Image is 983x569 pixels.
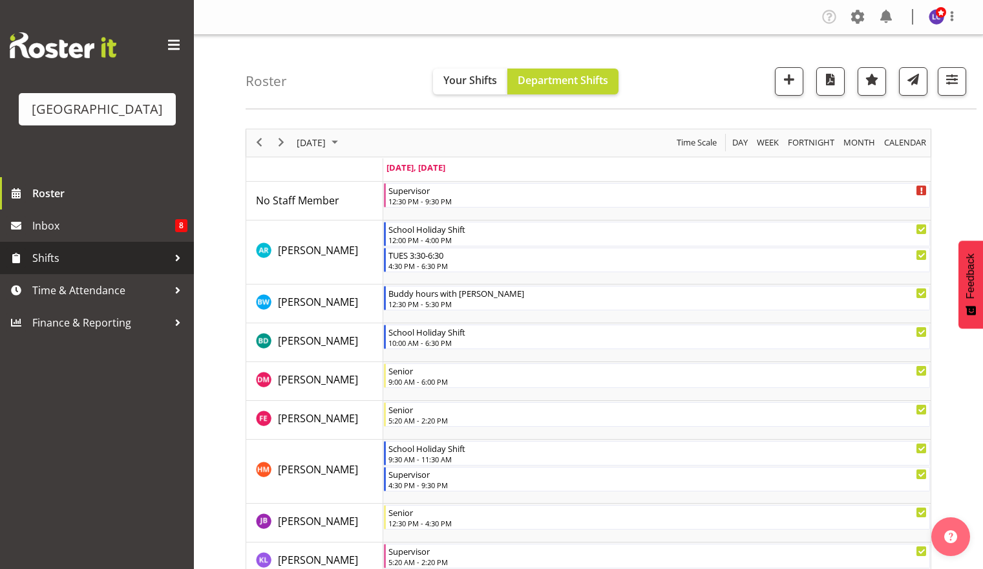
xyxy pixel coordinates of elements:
td: Braedyn Dykes resource [246,323,383,362]
div: Supervisor [388,184,927,197]
div: Hamish McKenzie"s event - School Holiday Shift Begin From Tuesday, September 23, 2025 at 9:30:00 ... [384,441,930,466]
button: Highlight an important date within the roster. [858,67,886,96]
button: Month [882,134,929,151]
a: No Staff Member [256,193,339,208]
div: 10:00 AM - 6:30 PM [388,338,927,348]
td: Hamish McKenzie resource [246,440,383,504]
span: [PERSON_NAME] [278,295,358,309]
div: previous period [248,129,270,156]
span: No Staff Member [256,193,339,208]
div: 5:20 AM - 2:20 PM [388,415,927,425]
button: Timeline Month [841,134,878,151]
div: next period [270,129,292,156]
a: [PERSON_NAME] [278,333,358,349]
a: [PERSON_NAME] [278,552,358,568]
button: Download a PDF of the roster for the current day [816,67,845,96]
div: September 23, 2025 [292,129,346,156]
div: 9:00 AM - 6:00 PM [388,376,927,387]
div: School Holiday Shift [388,442,927,455]
div: 4:30 PM - 9:30 PM [388,480,927,490]
span: [DATE], [DATE] [386,162,445,173]
span: Feedback [965,253,977,299]
div: Addison Robertson"s event - School Holiday Shift Begin From Tuesday, September 23, 2025 at 12:00:... [384,222,930,246]
td: Addison Robertson resource [246,220,383,284]
button: Filter Shifts [938,67,966,96]
span: [PERSON_NAME] [278,372,358,387]
span: Time & Attendance [32,281,168,300]
td: Ben Wyatt resource [246,284,383,323]
div: School Holiday Shift [388,325,927,338]
span: [PERSON_NAME] [278,411,358,425]
button: Timeline Day [730,134,750,151]
div: Senior [388,364,927,377]
button: Timeline Week [755,134,781,151]
span: calendar [883,134,927,151]
button: Next [273,134,290,151]
div: [GEOGRAPHIC_DATA] [32,100,163,119]
button: Fortnight [786,134,837,151]
div: Jack Bailey"s event - Senior Begin From Tuesday, September 23, 2025 at 12:30:00 PM GMT+12:00 Ends... [384,505,930,530]
div: Kate Lawless"s event - Supervisor Begin From Tuesday, September 23, 2025 at 5:20:00 AM GMT+12:00 ... [384,544,930,568]
div: 12:30 PM - 9:30 PM [388,196,927,206]
span: Day [731,134,749,151]
div: 12:00 PM - 4:00 PM [388,235,927,245]
span: Roster [32,184,187,203]
div: Addison Robertson"s event - TUES 3:30-6:30 Begin From Tuesday, September 23, 2025 at 4:30:00 PM G... [384,248,930,272]
span: Fortnight [787,134,836,151]
a: [PERSON_NAME] [278,513,358,529]
span: [PERSON_NAME] [278,243,358,257]
a: [PERSON_NAME] [278,372,358,387]
button: September 2025 [295,134,344,151]
span: [PERSON_NAME] [278,553,358,567]
div: 12:30 PM - 4:30 PM [388,518,927,528]
span: Your Shifts [443,73,497,87]
div: Hamish McKenzie"s event - Supervisor Begin From Tuesday, September 23, 2025 at 4:30:00 PM GMT+12:... [384,467,930,491]
a: [PERSON_NAME] [278,411,358,426]
div: No Staff Member"s event - Supervisor Begin From Tuesday, September 23, 2025 at 12:30:00 PM GMT+12... [384,183,930,208]
div: 9:30 AM - 11:30 AM [388,454,927,464]
span: [PERSON_NAME] [278,514,358,528]
a: [PERSON_NAME] [278,294,358,310]
span: Month [842,134,876,151]
button: Department Shifts [507,69,618,94]
td: No Staff Member resource [246,182,383,220]
div: Braedyn Dykes"s event - School Holiday Shift Begin From Tuesday, September 23, 2025 at 10:00:00 A... [384,325,930,349]
h4: Roster [246,74,287,89]
button: Previous [251,134,268,151]
td: Jack Bailey resource [246,504,383,542]
a: [PERSON_NAME] [278,242,358,258]
button: Time Scale [675,134,719,151]
span: Finance & Reporting [32,313,168,332]
div: Ben Wyatt"s event - Buddy hours with Jack Begin From Tuesday, September 23, 2025 at 12:30:00 PM G... [384,286,930,310]
div: Senior [388,506,927,519]
span: [DATE] [295,134,327,151]
span: Inbox [32,216,175,235]
button: Feedback - Show survey [958,241,983,328]
div: 4:30 PM - 6:30 PM [388,261,927,271]
img: help-xxl-2.png [944,530,957,543]
button: Send a list of all shifts for the selected filtered period to all rostered employees. [899,67,927,96]
div: Finn Edwards"s event - Senior Begin From Tuesday, September 23, 2025 at 5:20:00 AM GMT+12:00 Ends... [384,402,930,427]
div: 5:20 AM - 2:20 PM [388,557,927,567]
span: Department Shifts [518,73,608,87]
td: Finn Edwards resource [246,401,383,440]
span: Time Scale [675,134,718,151]
span: Week [756,134,780,151]
span: Shifts [32,248,168,268]
span: 8 [175,219,187,232]
img: laurie-cook11580.jpg [929,9,944,25]
div: 12:30 PM - 5:30 PM [388,299,927,309]
img: Rosterit website logo [10,32,116,58]
div: Senior [388,403,927,416]
div: Devon Morris-Brown"s event - Senior Begin From Tuesday, September 23, 2025 at 9:00:00 AM GMT+12:0... [384,363,930,388]
a: [PERSON_NAME] [278,462,358,477]
div: Buddy hours with [PERSON_NAME] [388,286,927,299]
div: TUES 3:30-6:30 [388,248,927,261]
button: Your Shifts [433,69,507,94]
div: Supervisor [388,467,927,480]
td: Devon Morris-Brown resource [246,362,383,401]
span: [PERSON_NAME] [278,462,358,477]
div: School Holiday Shift [388,222,927,235]
div: Supervisor [388,544,927,557]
